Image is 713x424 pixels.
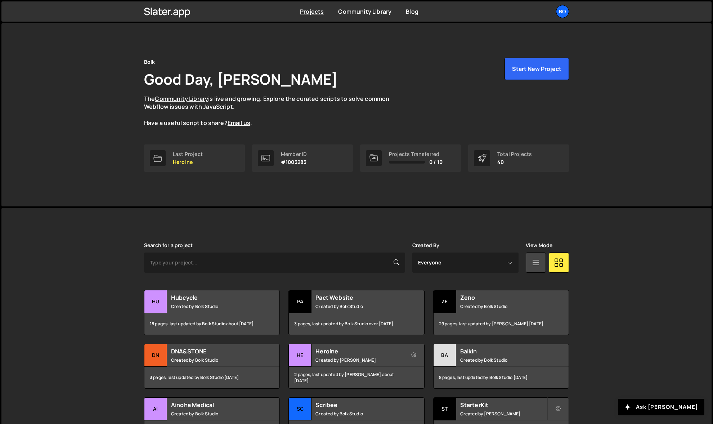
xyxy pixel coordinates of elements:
h1: Good Day, [PERSON_NAME] [144,69,338,89]
a: DN DNA&STONE Created by Bolk Studio 3 pages, last updated by Bolk Studio [DATE] [144,344,280,389]
small: Created by Bolk Studio [171,357,258,363]
div: 2 pages, last updated by [PERSON_NAME] about [DATE] [289,367,424,388]
div: 29 pages, last updated by [PERSON_NAME] [DATE] [434,313,569,335]
small: Created by Bolk Studio [171,411,258,417]
div: Total Projects [497,151,532,157]
div: Pa [289,290,311,313]
p: Heroine [173,159,203,165]
a: Email us [228,119,250,127]
h2: Ainoha Medical [171,401,258,409]
small: Created by Bolk Studio [171,303,258,309]
h2: Zeno [460,294,547,302]
div: Hu [144,290,167,313]
a: Bo [556,5,569,18]
div: Sc [289,398,311,420]
a: Community Library [155,95,208,103]
div: Bolk [144,58,155,66]
small: Created by [PERSON_NAME] [315,357,402,363]
div: 3 pages, last updated by Bolk Studio [DATE] [144,367,279,388]
a: Last Project Heroine [144,144,245,172]
button: Ask [PERSON_NAME] [618,399,704,415]
h2: Pact Website [315,294,402,302]
a: He Heroine Created by [PERSON_NAME] 2 pages, last updated by [PERSON_NAME] about [DATE] [288,344,424,389]
small: Created by [PERSON_NAME] [460,411,547,417]
a: Ze Zeno Created by Bolk Studio 29 pages, last updated by [PERSON_NAME] [DATE] [433,290,569,335]
div: Member ID [281,151,307,157]
h2: StarterKit [460,401,547,409]
label: View Mode [526,242,552,248]
div: Projects Transferred [389,151,443,157]
a: Blog [406,8,418,15]
small: Created by Bolk Studio [460,357,547,363]
div: Last Project [173,151,203,157]
input: Type your project... [144,253,405,273]
a: Hu Hubcycle Created by Bolk Studio 18 pages, last updated by Bolk Studio about [DATE] [144,290,280,335]
div: Ai [144,398,167,420]
h2: Hubcycle [171,294,258,302]
div: Ba [434,344,456,367]
div: 8 pages, last updated by Bolk Studio [DATE] [434,367,569,388]
button: Start New Project [505,58,569,80]
h2: Balkin [460,347,547,355]
span: 0 / 10 [429,159,443,165]
div: Ze [434,290,456,313]
p: #1003283 [281,159,307,165]
p: 40 [497,159,532,165]
div: St [434,398,456,420]
h2: DNA&STONE [171,347,258,355]
a: Projects [300,8,324,15]
small: Created by Bolk Studio [315,303,402,309]
h2: Heroine [315,347,402,355]
label: Created By [412,242,440,248]
a: Pa Pact Website Created by Bolk Studio 3 pages, last updated by Bolk Studio over [DATE] [288,290,424,335]
a: Ba Balkin Created by Bolk Studio 8 pages, last updated by Bolk Studio [DATE] [433,344,569,389]
div: DN [144,344,167,367]
small: Created by Bolk Studio [460,303,547,309]
p: The is live and growing. Explore the curated scripts to solve common Webflow issues with JavaScri... [144,95,403,127]
a: Community Library [338,8,391,15]
div: He [289,344,311,367]
div: 3 pages, last updated by Bolk Studio over [DATE] [289,313,424,335]
small: Created by Bolk Studio [315,411,402,417]
div: 18 pages, last updated by Bolk Studio about [DATE] [144,313,279,335]
label: Search for a project [144,242,193,248]
h2: Scribee [315,401,402,409]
